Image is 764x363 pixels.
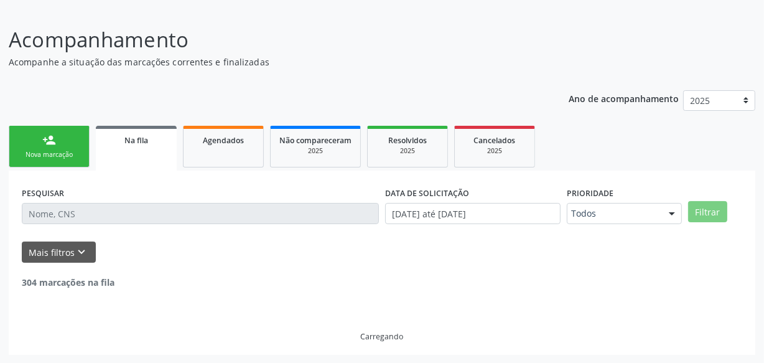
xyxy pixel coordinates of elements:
span: Na fila [124,135,148,146]
div: Nova marcação [18,150,80,159]
span: Todos [571,207,656,220]
p: Ano de acompanhamento [569,90,679,106]
div: 2025 [376,146,439,156]
input: Selecione um intervalo [385,203,561,224]
input: Nome, CNS [22,203,379,224]
label: PESQUISAR [22,184,64,203]
div: person_add [42,133,56,147]
button: Filtrar [688,201,727,222]
span: Cancelados [474,135,516,146]
button: Mais filtroskeyboard_arrow_down [22,242,96,263]
p: Acompanhe a situação das marcações correntes e finalizadas [9,55,531,68]
div: Carregando [361,331,404,342]
span: Resolvidos [388,135,427,146]
div: 2025 [464,146,526,156]
p: Acompanhamento [9,24,531,55]
label: Prioridade [567,184,613,203]
label: DATA DE SOLICITAÇÃO [385,184,469,203]
span: Agendados [203,135,244,146]
span: Não compareceram [279,135,352,146]
i: keyboard_arrow_down [75,245,89,259]
div: 2025 [279,146,352,156]
strong: 304 marcações na fila [22,276,114,288]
